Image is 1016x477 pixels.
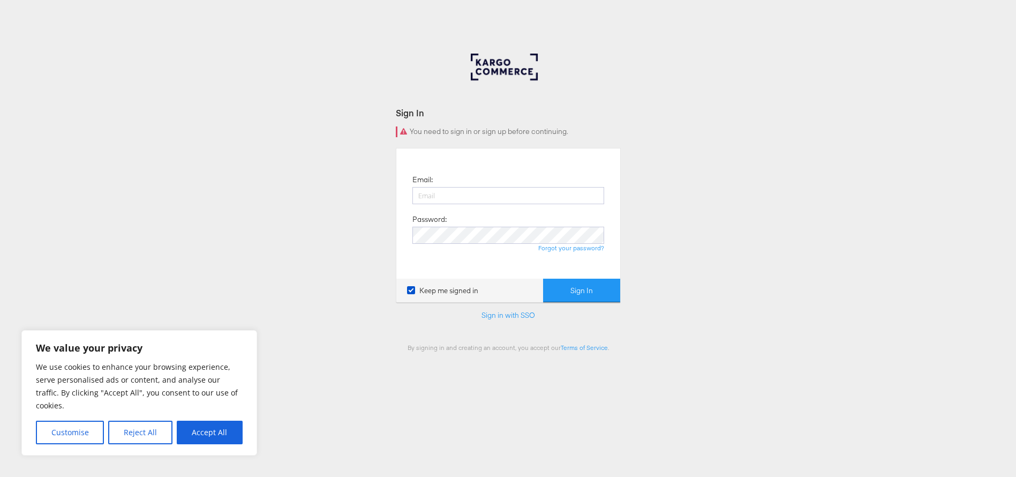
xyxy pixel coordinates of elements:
a: Terms of Service [561,344,608,352]
button: Sign In [543,279,620,303]
div: By signing in and creating an account, you accept our . [396,344,621,352]
input: Email [412,187,604,204]
div: We value your privacy [21,330,257,456]
a: Forgot your password? [538,244,604,252]
button: Reject All [108,421,172,444]
button: Accept All [177,421,243,444]
label: Email: [412,175,433,185]
a: Sign in with SSO [481,310,535,320]
label: Password: [412,214,447,225]
p: We value your privacy [36,341,243,354]
div: You need to sign in or sign up before continuing. [396,126,621,137]
div: Sign In [396,107,621,119]
button: Customise [36,421,104,444]
p: We use cookies to enhance your browsing experience, serve personalised ads or content, and analys... [36,361,243,412]
label: Keep me signed in [407,286,478,296]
